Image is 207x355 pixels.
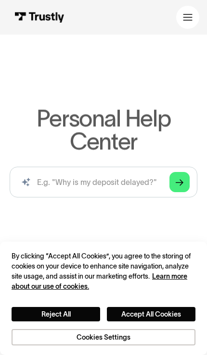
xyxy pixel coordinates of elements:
[12,329,195,345] button: Cookies Settings
[10,167,197,197] input: search
[10,167,197,197] form: Search
[107,307,195,321] button: Accept All Cookies
[10,107,197,153] h1: Personal Help Center
[12,251,195,345] div: Privacy
[12,251,195,292] div: By clicking “Accept All Cookies”, you agree to the storing of cookies on your device to enhance s...
[12,307,100,321] button: Reject All
[14,12,65,23] img: Trustly Logo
